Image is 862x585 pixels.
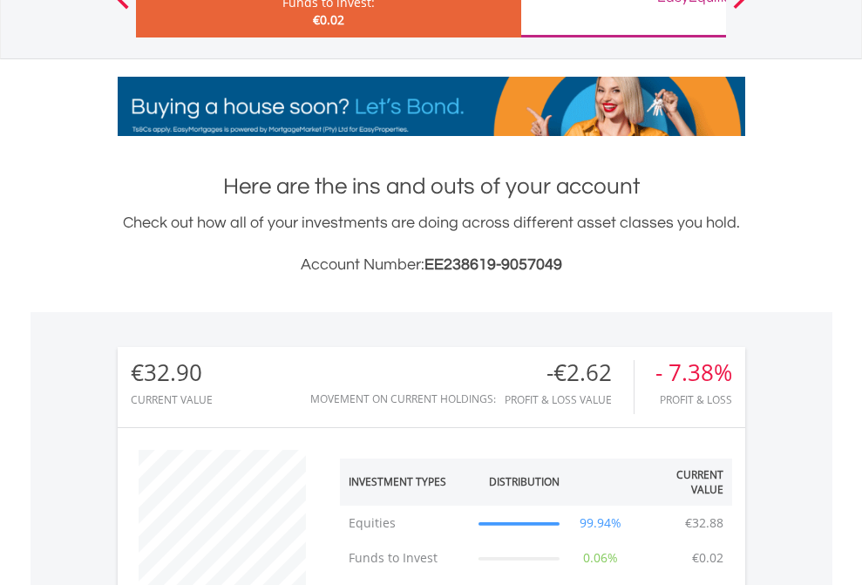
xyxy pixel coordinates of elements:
div: Profit & Loss [655,394,732,405]
div: Distribution [489,474,560,489]
h3: Account Number: [118,253,745,277]
div: - 7.38% [655,360,732,385]
div: Check out how all of your investments are doing across different asset classes you hold. [118,211,745,277]
div: CURRENT VALUE [131,394,213,405]
th: Investment Types [340,459,471,506]
td: €32.88 [676,506,732,541]
th: Current Value [634,459,732,506]
td: €0.02 [683,541,732,575]
span: €0.02 [313,11,344,28]
td: 99.94% [568,506,634,541]
div: €32.90 [131,360,213,385]
td: Equities [340,506,471,541]
span: EE238619-9057049 [424,256,562,273]
td: 0.06% [568,541,634,575]
div: Movement on Current Holdings: [310,393,496,405]
h1: Here are the ins and outs of your account [118,171,745,202]
td: Funds to Invest [340,541,471,575]
div: -€2.62 [505,360,634,385]
div: Profit & Loss Value [505,394,634,405]
img: EasyMortage Promotion Banner [118,77,745,136]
